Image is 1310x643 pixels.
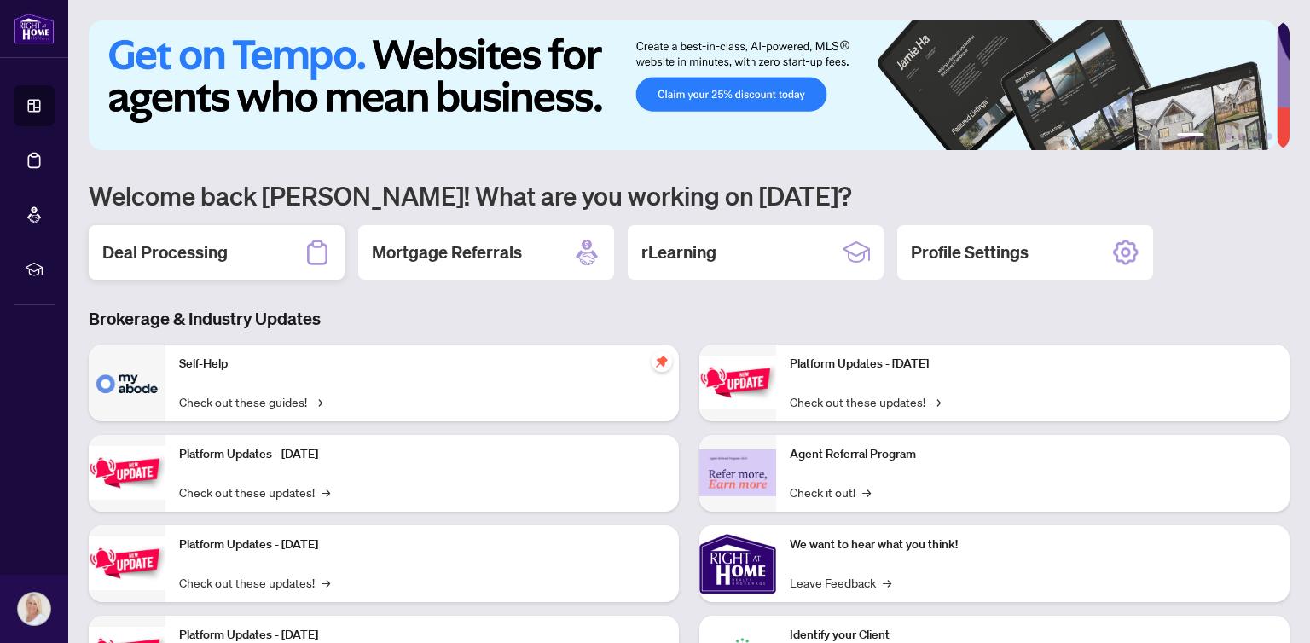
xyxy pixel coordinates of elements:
a: Leave Feedback→ [790,573,891,592]
a: Check out these updates!→ [179,483,330,501]
h2: rLearning [641,240,716,264]
p: Platform Updates - [DATE] [179,536,665,554]
span: → [314,392,322,411]
span: pushpin [652,351,672,372]
span: → [862,483,871,501]
img: Agent Referral Program [699,449,776,496]
p: Platform Updates - [DATE] [790,355,1276,374]
h2: Deal Processing [102,240,228,264]
img: Platform Updates - September 16, 2025 [89,446,165,500]
button: 2 [1211,133,1218,140]
a: Check it out!→ [790,483,871,501]
img: Slide 0 [89,20,1277,150]
p: Self-Help [179,355,665,374]
span: → [932,392,941,411]
img: We want to hear what you think! [699,525,776,602]
img: Platform Updates - June 23, 2025 [699,356,776,409]
img: Profile Icon [18,593,50,625]
span: → [322,573,330,592]
a: Check out these guides!→ [179,392,322,411]
button: 4 [1238,133,1245,140]
h1: Welcome back [PERSON_NAME]! What are you working on [DATE]? [89,179,1290,211]
button: 1 [1177,133,1204,140]
a: Check out these updates!→ [790,392,941,411]
img: logo [14,13,55,44]
span: → [322,483,330,501]
h2: Mortgage Referrals [372,240,522,264]
span: → [883,573,891,592]
img: Platform Updates - July 21, 2025 [89,536,165,590]
button: 6 [1266,133,1272,140]
button: 5 [1252,133,1259,140]
button: Open asap [1242,583,1293,634]
p: Agent Referral Program [790,445,1276,464]
img: Self-Help [89,345,165,421]
p: Platform Updates - [DATE] [179,445,665,464]
a: Check out these updates!→ [179,573,330,592]
h3: Brokerage & Industry Updates [89,307,1290,331]
h2: Profile Settings [911,240,1029,264]
button: 3 [1225,133,1232,140]
p: We want to hear what you think! [790,536,1276,554]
